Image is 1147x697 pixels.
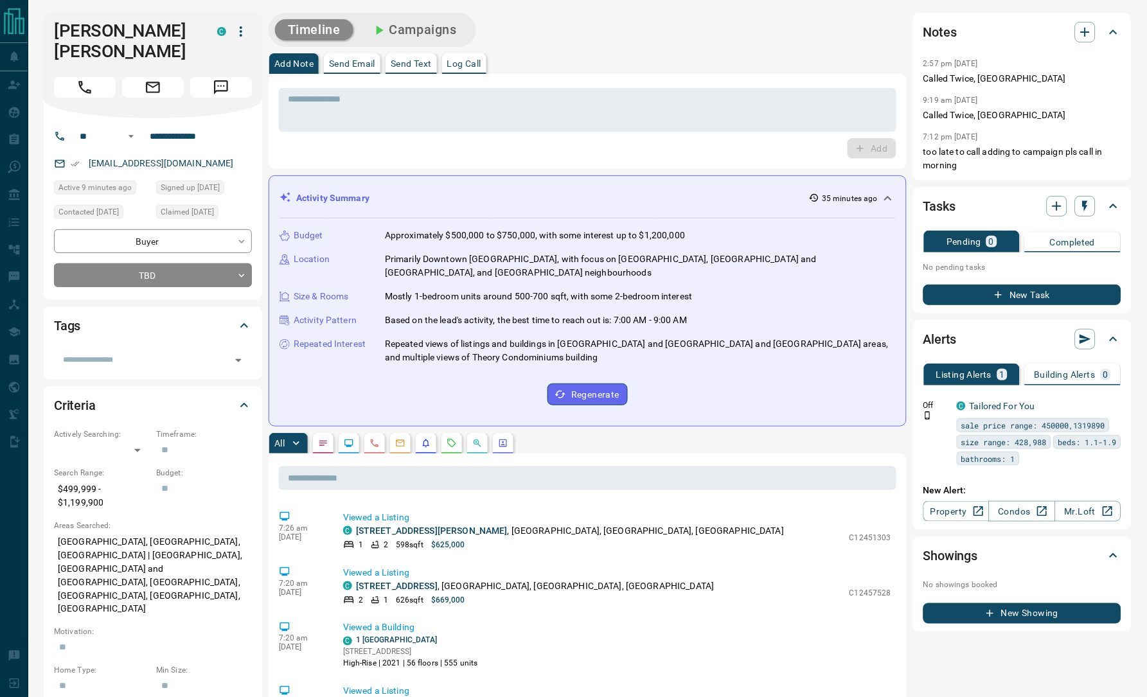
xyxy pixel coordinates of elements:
[923,109,1121,122] p: Called Twice, [GEOGRAPHIC_DATA]
[274,59,314,68] p: Add Note
[54,77,116,98] span: Call
[294,337,366,351] p: Repeated Interest
[54,531,252,620] p: [GEOGRAPHIC_DATA], [GEOGRAPHIC_DATA], [GEOGRAPHIC_DATA] | [GEOGRAPHIC_DATA], [GEOGRAPHIC_DATA] an...
[122,77,184,98] span: Email
[54,21,198,62] h1: [PERSON_NAME] [PERSON_NAME]
[923,400,949,411] p: Off
[923,132,978,141] p: 7:12 pm [DATE]
[1055,501,1121,522] a: Mr.Loft
[294,229,323,242] p: Budget
[54,310,252,341] div: Tags
[296,191,369,205] p: Activity Summary
[923,501,990,522] a: Property
[156,181,252,199] div: Tue Oct 07 2025
[54,229,252,253] div: Buyer
[343,646,478,658] p: [STREET_ADDRESS]
[279,533,324,542] p: [DATE]
[961,436,1047,448] span: size range: 428,988
[156,428,252,440] p: Timeframe:
[343,526,352,535] div: condos.ca
[343,566,891,579] p: Viewed a Listing
[54,428,150,440] p: Actively Searching:
[156,665,252,676] p: Min Size:
[356,524,784,538] p: , [GEOGRAPHIC_DATA], [GEOGRAPHIC_DATA], [GEOGRAPHIC_DATA]
[54,395,96,416] h2: Criteria
[356,636,437,645] a: 1 [GEOGRAPHIC_DATA]
[923,72,1121,85] p: Called Twice, [GEOGRAPHIC_DATA]
[54,520,252,531] p: Areas Searched:
[54,467,150,479] p: Search Range:
[279,524,324,533] p: 7:26 am
[161,206,214,218] span: Claimed [DATE]
[447,59,481,68] p: Log Call
[849,587,891,599] p: C12457528
[1058,436,1117,448] span: beds: 1.1-1.9
[54,181,150,199] div: Tue Oct 14 2025
[294,252,330,266] p: Location
[369,438,380,448] svg: Calls
[385,290,692,303] p: Mostly 1-bedroom units around 500-700 sqft, with some 2-bedroom interest
[190,77,252,98] span: Message
[947,237,981,246] p: Pending
[923,324,1121,355] div: Alerts
[431,539,465,551] p: $625,000
[923,285,1121,305] button: New Task
[385,252,896,279] p: Primarily Downtown [GEOGRAPHIC_DATA], with focus on [GEOGRAPHIC_DATA], [GEOGRAPHIC_DATA] and [GEO...
[384,539,388,551] p: 2
[923,411,932,420] svg: Push Notification Only
[1103,370,1108,379] p: 0
[229,351,247,369] button: Open
[279,634,324,643] p: 7:20 am
[498,438,508,448] svg: Agent Actions
[989,501,1055,522] a: Condos
[54,665,150,676] p: Home Type:
[356,525,508,536] a: [STREET_ADDRESS][PERSON_NAME]
[447,438,457,448] svg: Requests
[279,579,324,588] p: 7:20 am
[123,128,139,144] button: Open
[156,205,252,223] div: Tue Oct 07 2025
[343,637,352,646] div: condos.ca
[343,658,478,669] p: High-Rise | 2021 | 56 floors | 555 units
[395,438,405,448] svg: Emails
[970,401,1035,411] a: Tailored For You
[280,186,896,210] div: Activity Summary35 minutes ago
[275,19,353,40] button: Timeline
[1050,238,1096,247] p: Completed
[923,484,1121,497] p: New Alert:
[274,439,285,448] p: All
[923,196,956,216] h2: Tasks
[923,191,1121,222] div: Tasks
[58,206,119,218] span: Contacted [DATE]
[54,390,252,421] div: Criteria
[294,290,349,303] p: Size & Rooms
[279,643,324,652] p: [DATE]
[343,581,352,590] div: condos.ca
[923,59,978,68] p: 2:57 pm [DATE]
[547,384,628,405] button: Regenerate
[957,401,966,410] div: condos.ca
[161,181,220,194] span: Signed up [DATE]
[936,370,992,379] p: Listing Alerts
[923,258,1121,277] p: No pending tasks
[923,145,1121,172] p: too late to call adding to campaign pls call in morning
[923,579,1121,590] p: No showings booked
[329,59,375,68] p: Send Email
[923,96,978,105] p: 9:19 am [DATE]
[385,313,687,327] p: Based on the lead's activity, the best time to reach out is: 7:00 AM - 9:00 AM
[923,603,1121,624] button: New Showing
[54,263,252,287] div: TBD
[989,237,994,246] p: 0
[961,419,1105,432] span: sale price range: 450000,1319890
[58,181,132,194] span: Active 9 minutes ago
[1035,370,1096,379] p: Building Alerts
[961,452,1015,465] span: bathrooms: 1
[359,19,470,40] button: Campaigns
[384,594,388,606] p: 1
[356,579,715,593] p: , [GEOGRAPHIC_DATA], [GEOGRAPHIC_DATA], [GEOGRAPHIC_DATA]
[421,438,431,448] svg: Listing Alerts
[472,438,483,448] svg: Opportunities
[385,229,685,242] p: Approximately $500,000 to $750,000, with some interest up to $1,200,000
[385,337,896,364] p: Repeated views of listings and buildings in [GEOGRAPHIC_DATA] and [GEOGRAPHIC_DATA] and [GEOGRAPH...
[849,532,891,543] p: C12451303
